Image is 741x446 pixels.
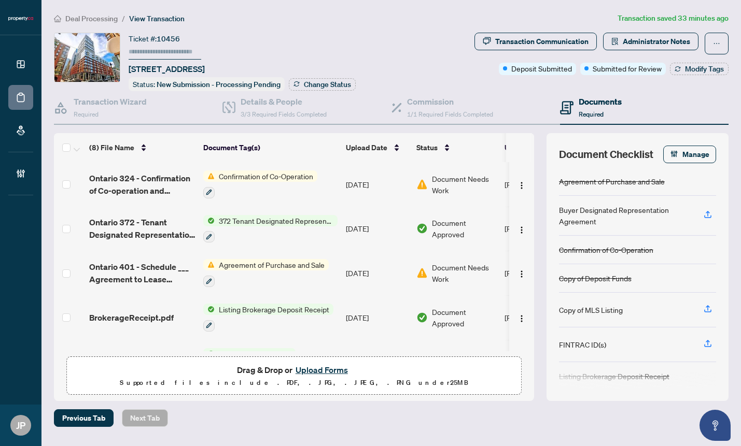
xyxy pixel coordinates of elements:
img: Status Icon [203,304,215,315]
article: Transaction saved 33 minutes ago [618,12,729,24]
div: Status: [129,77,285,91]
button: Manage [663,146,716,163]
img: Document Status [416,312,428,323]
button: Transaction Communication [474,33,597,50]
span: Document Needs Work [432,173,496,196]
span: 10456 [157,34,180,44]
div: Copy of MLS Listing [559,304,623,315]
div: Ticket #: [129,33,180,45]
li: / [122,12,125,24]
img: Status Icon [203,259,215,270]
th: (8) File Name [85,133,199,162]
h4: Commission [407,95,493,108]
span: solution [611,38,619,45]
span: Agreement of Purchase and Sale [215,259,329,270]
span: Change Status [304,81,351,88]
td: [PERSON_NAME] [500,295,578,340]
div: Listing Brokerage Deposit Receipt [559,370,669,382]
span: Deal Processing [65,14,118,23]
button: Status IconCopy of Deposit Funds [203,348,296,376]
span: Required [579,110,604,118]
span: 372 Tenant Designated Representation Agreement with Company Schedule A [215,215,338,226]
span: Deposit Submitted [511,63,572,74]
span: Drag & Drop orUpload FormsSupported files include .PDF, .JPG, .JPEG, .PNG under25MB [67,357,521,395]
img: Logo [518,226,526,234]
button: Logo [513,220,530,237]
th: Document Tag(s) [199,133,342,162]
span: Modify Tags [685,65,724,73]
span: Document Approved [432,217,496,240]
span: 3/3 Required Fields Completed [241,110,327,118]
td: [DATE] [342,295,412,340]
span: Ontario 372 - Tenant Designated Representation Agreement - Authority for Lease or Purchase.pdf [89,216,195,241]
img: Status Icon [203,348,215,359]
td: [DATE] [342,251,412,295]
span: Document Checklist [559,147,653,162]
img: Logo [518,270,526,278]
span: Previous Tab [62,410,105,426]
div: Copy of Deposit Funds [559,272,632,284]
span: Document Approved [432,350,496,373]
td: [PERSON_NAME] [500,162,578,207]
button: Next Tab [122,409,168,427]
button: Change Status [289,78,356,91]
td: [DATE] [342,207,412,251]
td: [PERSON_NAME] [500,340,578,384]
div: Buyer Designated Representation Agreement [559,204,691,227]
div: Agreement of Purchase and Sale [559,176,665,187]
span: Upload Date [346,142,387,153]
td: [DATE] [342,340,412,384]
span: Document Approved [432,306,496,329]
td: [DATE] [342,162,412,207]
span: 1/1 Required Fields Completed [407,110,493,118]
span: Required [74,110,99,118]
span: Ontario 401 - Schedule ___ Agreement to Lease Residential.pdf [89,261,195,285]
img: Status Icon [203,215,215,226]
span: JP [16,418,25,433]
span: [STREET_ADDRESS] [129,63,205,75]
th: Uploaded By [500,133,578,162]
span: home [54,15,61,22]
img: Logo [518,181,526,190]
span: View Transaction [129,14,185,23]
h4: Details & People [241,95,327,108]
button: Upload Forms [292,363,351,377]
td: [PERSON_NAME] [500,207,578,251]
span: ellipsis [713,40,720,47]
button: Logo [513,309,530,326]
button: Open asap [700,410,731,441]
button: Previous Tab [54,409,114,427]
button: Status Icon372 Tenant Designated Representation Agreement with Company Schedule A [203,215,338,243]
span: BrokerageReceipt.pdf [89,311,174,324]
span: (8) File Name [89,142,134,153]
span: Submitted for Review [593,63,662,74]
span: Administrator Notes [623,33,690,50]
th: Upload Date [342,133,412,162]
button: Status IconConfirmation of Co-Operation [203,170,317,198]
span: Document Needs Work [432,262,496,284]
button: Logo [513,176,530,193]
p: Supported files include .PDF, .JPG, .JPEG, .PNG under 25 MB [73,377,515,389]
img: Document Status [416,223,428,234]
img: logo [8,16,33,22]
td: [PERSON_NAME] [500,251,578,295]
span: Ontario 324 - Confirmation of Co-operation and Representation Tenant_Landlord.pdf [89,172,195,197]
span: Status [416,142,438,153]
button: Administrator Notes [603,33,698,50]
span: New Submission - Processing Pending [157,80,281,89]
div: FINTRAC ID(s) [559,339,606,350]
span: Manage [682,146,709,163]
th: Status [412,133,500,162]
button: Modify Tags [670,63,729,75]
img: IMG-C12269362_1.jpg [54,33,120,82]
div: Confirmation of Co-Operation [559,244,653,255]
img: Document Status [416,179,428,190]
span: Drag & Drop or [237,363,351,377]
button: Status IconAgreement of Purchase and Sale [203,259,329,287]
button: Status IconListing Brokerage Deposit Receipt [203,304,333,332]
span: Copy of Deposit Funds [215,348,296,359]
img: Logo [518,314,526,323]
h4: Transaction Wizard [74,95,147,108]
span: Confirmation of Co-Operation [215,170,317,182]
button: Logo [513,265,530,281]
